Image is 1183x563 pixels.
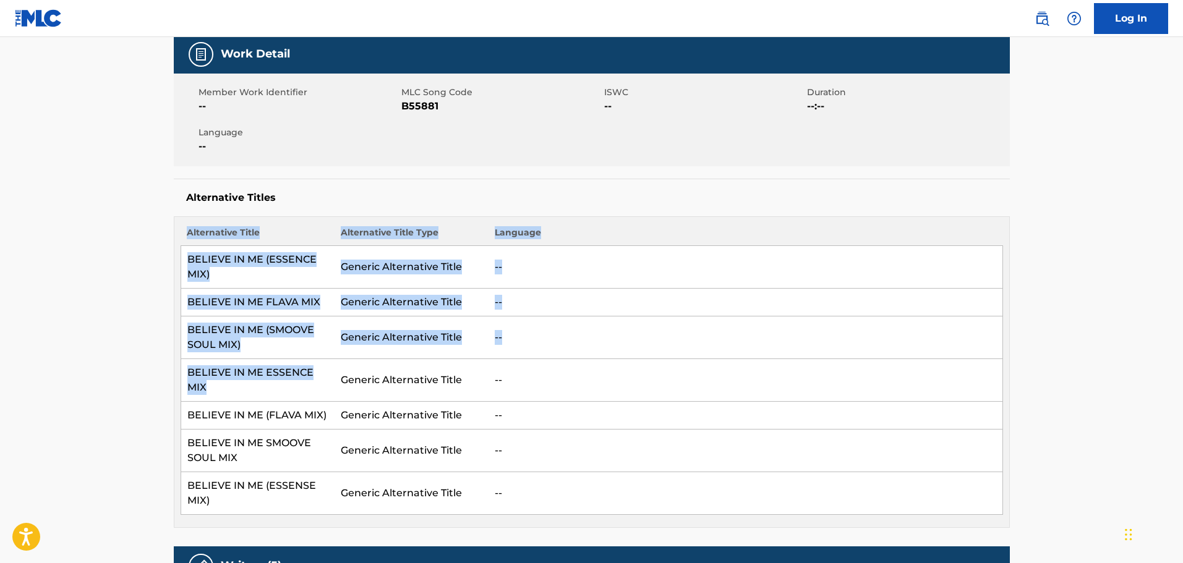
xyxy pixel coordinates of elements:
a: Public Search [1030,6,1054,31]
span: Duration [807,86,1007,99]
span: B55881 [401,99,601,114]
h5: Work Detail [221,47,290,61]
td: -- [489,472,1002,515]
div: Drag [1125,516,1132,553]
h5: Alternative Titles [186,192,997,204]
span: -- [199,139,398,154]
td: Generic Alternative Title [335,359,489,402]
td: Generic Alternative Title [335,430,489,472]
span: -- [199,99,398,114]
div: Help [1062,6,1087,31]
td: Generic Alternative Title [335,472,489,515]
td: BELIEVE IN ME (ESSENSE MIX) [181,472,335,515]
td: Generic Alternative Title [335,402,489,430]
th: Alternative Title Type [335,226,489,246]
img: Work Detail [194,47,208,62]
span: -- [604,99,804,114]
span: MLC Song Code [401,86,601,99]
td: BELIEVE IN ME (SMOOVE SOUL MIX) [181,316,335,359]
img: MLC Logo [15,9,62,27]
td: -- [489,430,1002,472]
span: Member Work Identifier [199,86,398,99]
td: Generic Alternative Title [335,246,489,289]
th: Language [489,226,1002,246]
td: BELIEVE IN ME SMOOVE SOUL MIX [181,430,335,472]
span: ISWC [604,86,804,99]
td: BELIEVE IN ME FLAVA MIX [181,289,335,316]
td: Generic Alternative Title [335,316,489,359]
td: BELIEVE IN ME ESSENCE MIX [181,359,335,402]
img: search [1035,11,1049,26]
td: -- [489,316,1002,359]
td: -- [489,402,1002,430]
img: help [1067,11,1082,26]
iframe: Chat Widget [1121,504,1183,563]
td: -- [489,246,1002,289]
span: --:-- [807,99,1007,114]
th: Alternative Title [181,226,335,246]
td: BELIEVE IN ME (ESSENCE MIX) [181,246,335,289]
td: -- [489,359,1002,402]
span: Language [199,126,398,139]
td: BELIEVE IN ME (FLAVA MIX) [181,402,335,430]
a: Log In [1094,3,1168,34]
td: Generic Alternative Title [335,289,489,316]
td: -- [489,289,1002,316]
